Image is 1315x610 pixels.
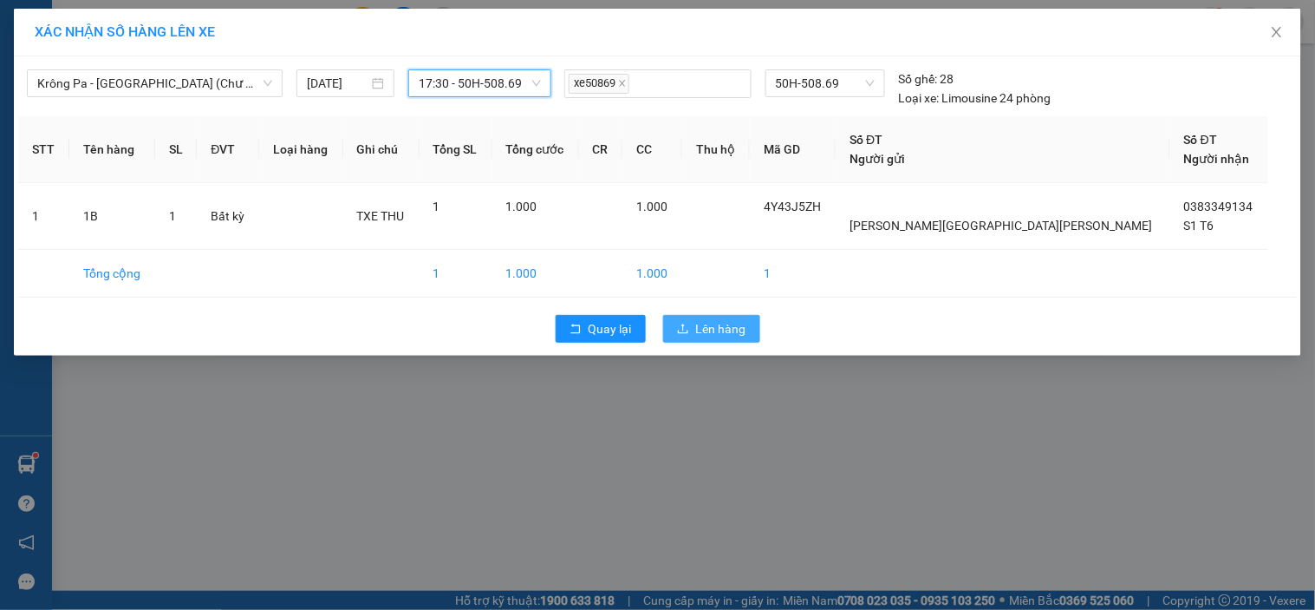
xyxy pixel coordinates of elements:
th: ĐVT [197,116,259,183]
span: 1XE VS [155,120,239,150]
th: Tên hàng [69,116,155,183]
td: Tổng cộng [69,250,155,298]
th: Mã GD [750,116,836,183]
span: Gửi: 96HV [155,66,238,87]
span: 0383349134 [1184,200,1253,213]
td: Bất kỳ [197,183,259,250]
span: upload [677,323,689,337]
th: CR [579,116,623,183]
th: CC [622,116,682,183]
th: STT [18,116,69,183]
span: Krông Pa - Sài Gòn (Chư RCăm) [37,70,272,96]
button: rollbackQuay lại [556,315,646,343]
td: 1 [750,250,836,298]
div: Limousine 24 phòng [899,89,1051,108]
span: [PERSON_NAME][GEOGRAPHIC_DATA][PERSON_NAME] [850,219,1152,233]
span: xe50869 [569,74,629,94]
th: SL [155,116,198,183]
span: Lên hàng [696,319,746,338]
span: Quay lại [589,319,632,338]
span: S1 T6 [1184,219,1214,233]
th: Ghi chú [343,116,420,183]
button: uploadLên hàng [663,315,760,343]
span: XÁC NHẬN SỐ HÀNG LÊN XE [35,23,215,40]
span: Số ghế: [899,69,938,89]
span: [DATE] 13:28 [155,47,218,60]
td: 1 [420,250,492,298]
span: 1.000 [636,200,667,213]
input: 14/08/2025 [307,74,368,93]
th: Tổng cước [492,116,579,183]
td: 1 [18,183,69,250]
span: Số ĐT [1184,133,1217,147]
span: 1 [169,209,176,223]
span: 4Y43J5ZH [764,200,821,213]
span: 1 [433,200,440,213]
div: 28 [899,69,954,89]
td: 1B [69,183,155,250]
span: Người gửi [850,152,905,166]
th: Tổng SL [420,116,492,183]
th: Loại hàng [259,116,342,183]
span: Người nhận [1184,152,1250,166]
td: 1.000 [622,250,682,298]
th: Thu hộ [682,116,750,183]
span: 1.000 [506,200,537,213]
span: rollback [570,323,582,337]
span: 50H-508.69 [776,70,875,96]
span: close [1270,25,1284,39]
span: AyunPa [155,95,217,115]
span: Số ĐT [850,133,882,147]
button: Close [1253,9,1301,57]
span: Loại xe: [899,89,940,108]
b: Cô Hai [44,12,116,38]
span: TXE THU [357,209,405,223]
span: close [618,79,627,88]
h2: FGEF7X9C [8,54,94,81]
td: 1.000 [492,250,579,298]
span: 17:30 - 50H-508.69 [419,70,541,96]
